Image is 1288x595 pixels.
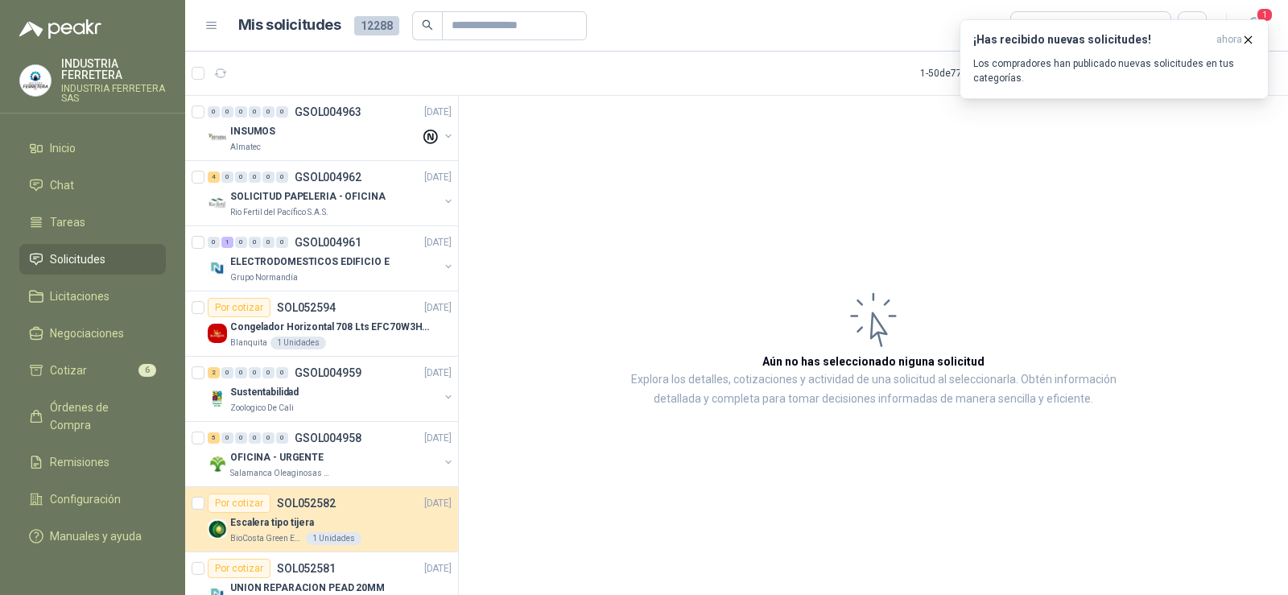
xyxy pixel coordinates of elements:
img: Company Logo [208,389,227,408]
span: Solicitudes [50,250,105,268]
p: GSOL004962 [295,171,361,183]
button: ¡Has recibido nuevas solicitudes!ahora Los compradores han publicado nuevas solicitudes en tus ca... [960,19,1269,99]
a: Chat [19,170,166,200]
div: 0 [249,432,261,444]
p: INSUMOS [230,124,275,139]
div: 0 [276,367,288,378]
h1: Mis solicitudes [238,14,341,37]
button: 1 [1240,11,1269,40]
p: [DATE] [424,170,452,185]
div: 0 [249,237,261,248]
a: Licitaciones [19,281,166,312]
img: Company Logo [20,65,51,96]
span: Manuales y ayuda [50,527,142,545]
a: 4 0 0 0 0 0 GSOL004962[DATE] Company LogoSOLICITUD PAPELERIA - OFICINARio Fertil del Pacífico S.A.S. [208,167,455,219]
img: Company Logo [208,454,227,473]
div: 1 - 50 de 7713 [920,60,1025,86]
p: [DATE] [424,300,452,316]
span: 6 [138,364,156,377]
a: Por cotizarSOL052582[DATE] Company LogoEscalera tipo tijeraBioCosta Green Energy S.A.S1 Unidades [185,487,458,552]
a: 0 1 0 0 0 0 GSOL004961[DATE] Company LogoELECTRODOMESTICOS EDIFICIO EGrupo Normandía [208,233,455,284]
div: 0 [235,171,247,183]
div: 0 [221,106,233,118]
p: Congelador Horizontal 708 Lts EFC70W3HTW Blanco Modelo EFC70W3HTW Código 501967 [230,320,431,335]
div: 1 Unidades [306,532,361,545]
div: 0 [276,171,288,183]
h3: ¡Has recibido nuevas solicitudes! [973,33,1210,47]
img: Company Logo [208,258,227,278]
span: search [422,19,433,31]
div: 1 Unidades [270,337,326,349]
p: GSOL004959 [295,367,361,378]
span: Inicio [50,139,76,157]
p: Blanquita [230,337,267,349]
p: [DATE] [424,496,452,511]
div: 0 [221,432,233,444]
a: Negociaciones [19,318,166,349]
div: 0 [262,432,275,444]
div: 0 [276,432,288,444]
p: SOL052581 [277,563,336,574]
span: Negociaciones [50,324,124,342]
span: Chat [50,176,74,194]
p: SOL052594 [277,302,336,313]
img: Company Logo [208,193,227,213]
p: Sustentabilidad [230,385,299,400]
div: 0 [262,367,275,378]
div: 0 [235,106,247,118]
p: GSOL004958 [295,432,361,444]
div: 0 [221,367,233,378]
a: 0 0 0 0 0 0 GSOL004963[DATE] Company LogoINSUMOSAlmatec [208,102,455,154]
span: 12288 [354,16,399,35]
img: Company Logo [208,324,227,343]
div: 0 [276,237,288,248]
span: Configuración [50,490,121,508]
p: INDUSTRIA FERRETERA SAS [61,84,166,103]
p: Rio Fertil del Pacífico S.A.S. [230,206,328,219]
p: INDUSTRIA FERRETERA [61,58,166,81]
p: SOL052582 [277,498,336,509]
span: Licitaciones [50,287,109,305]
span: Cotizar [50,362,87,379]
p: [DATE] [424,366,452,381]
div: 0 [262,171,275,183]
p: [DATE] [424,105,452,120]
div: Por cotizar [208,494,270,513]
div: 5 [208,432,220,444]
a: 2 0 0 0 0 0 GSOL004959[DATE] Company LogoSustentabilidadZoologico De Cali [208,363,455,415]
div: 0 [208,106,220,118]
div: Por cotizar [208,559,270,578]
div: Por cotizar [208,298,270,317]
span: Tareas [50,213,85,231]
a: 5 0 0 0 0 0 GSOL004958[DATE] Company LogoOFICINA - URGENTESalamanca Oleaginosas SAS [208,428,455,480]
p: GSOL004961 [295,237,361,248]
div: Todas [1021,17,1055,35]
a: Por cotizarSOL052594[DATE] Company LogoCongelador Horizontal 708 Lts EFC70W3HTW Blanco Modelo EFC... [185,291,458,357]
div: 0 [262,237,275,248]
p: ELECTRODOMESTICOS EDIFICIO E [230,254,390,270]
div: 0 [249,106,261,118]
h3: Aún no has seleccionado niguna solicitud [762,353,985,370]
p: Salamanca Oleaginosas SAS [230,467,332,480]
div: 0 [249,171,261,183]
p: [DATE] [424,561,452,576]
p: OFICINA - URGENTE [230,450,324,465]
img: Company Logo [208,128,227,147]
img: Logo peakr [19,19,101,39]
div: 4 [208,171,220,183]
div: 1 [221,237,233,248]
div: 0 [235,367,247,378]
p: [DATE] [424,431,452,446]
a: Configuración [19,484,166,514]
a: Remisiones [19,447,166,477]
p: BioCosta Green Energy S.A.S [230,532,303,545]
div: 0 [235,237,247,248]
span: ahora [1216,33,1242,47]
a: Solicitudes [19,244,166,275]
p: Grupo Normandía [230,271,298,284]
p: Los compradores han publicado nuevas solicitudes en tus categorías. [973,56,1255,85]
div: 0 [276,106,288,118]
a: Cotizar6 [19,355,166,386]
a: Tareas [19,207,166,238]
p: Escalera tipo tijera [230,515,314,531]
